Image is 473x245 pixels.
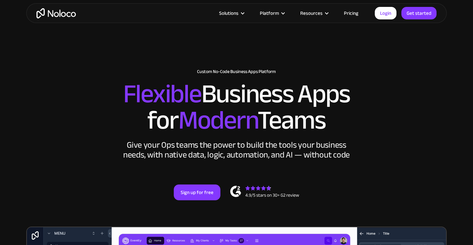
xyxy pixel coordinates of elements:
a: home [36,8,76,18]
h2: Business Apps for Teams [33,81,440,134]
div: Resources [292,9,336,17]
div: Resources [300,9,323,17]
a: Get started [401,7,437,19]
div: Platform [252,9,292,17]
span: Modern [178,96,258,145]
div: Solutions [211,9,252,17]
a: Pricing [336,9,367,17]
a: Login [375,7,396,19]
div: Solutions [219,9,238,17]
div: Platform [260,9,279,17]
div: Give your Ops teams the power to build the tools your business needs, with native data, logic, au... [122,140,351,160]
a: Sign up for free [174,184,220,200]
span: Flexible [123,69,201,118]
h1: Custom No-Code Business Apps Platform [33,69,440,74]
